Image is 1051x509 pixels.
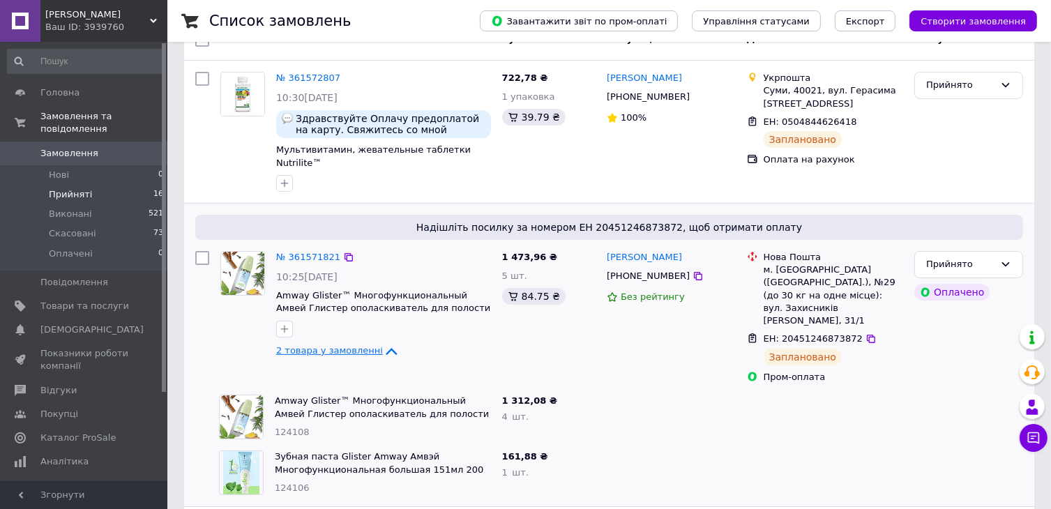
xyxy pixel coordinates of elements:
[209,13,351,29] h1: Список замовлень
[220,395,263,439] img: Фото товару
[7,49,165,74] input: Пошук
[502,73,548,83] span: 722,78 ₴
[764,84,904,109] div: Суми, 40021, вул. Герасима [STREET_ADDRESS]
[40,347,129,372] span: Показники роботи компанії
[275,451,483,487] a: Зубная паста Glister Amway Амвэй Многофункциональная большая 151мл 200 г
[40,300,129,312] span: Товари та послуги
[502,288,566,305] div: 84.75 ₴
[276,73,340,83] a: № 361572807
[223,451,260,494] img: Фото товару
[764,116,857,127] span: ЕН: 0504844626418
[502,252,557,262] span: 1 473,96 ₴
[40,408,78,420] span: Покупці
[764,72,904,84] div: Укрпошта
[201,220,1018,234] span: Надішліть посилку за номером ЕН 20451246873872, щоб отримати оплату
[607,251,682,264] a: [PERSON_NAME]
[49,227,96,240] span: Скасовані
[49,169,69,181] span: Нові
[40,276,108,289] span: Повідомлення
[703,16,810,26] span: Управління статусами
[276,345,400,356] a: 2 товара у замовленні
[276,92,338,103] span: 10:30[DATE]
[502,271,527,281] span: 5 шт.
[764,349,842,365] div: Заплановано
[40,384,77,397] span: Відгуки
[502,109,566,126] div: 39.79 ₴
[764,153,904,166] div: Оплата на рахунок
[276,252,340,262] a: № 361571821
[502,467,529,478] span: 1 шт.
[764,371,904,383] div: Пром-оплата
[846,16,885,26] span: Експорт
[40,324,144,336] span: [DEMOGRAPHIC_DATA]
[835,10,896,31] button: Експорт
[275,483,310,493] span: 124106
[621,291,685,302] span: Без рейтингу
[275,395,489,432] a: Amway Glister™ Многофункциональный Амвей Глистер ополаскиватель для полости рта, 72мл
[764,333,863,344] span: ЕН: 20451246873872
[276,290,490,326] a: Amway Glister™ Многофункциональный Амвей Глистер ополаскиватель для полости рта, 72мл
[158,169,163,181] span: 0
[914,284,990,301] div: Оплачено
[282,113,293,124] img: :speech_balloon:
[1020,424,1048,452] button: Чат з покупцем
[764,131,842,148] div: Заплановано
[45,21,167,33] div: Ваш ID: 3939760
[502,451,548,462] span: 161,88 ₴
[621,112,647,123] span: 100%
[921,16,1026,26] span: Створити замовлення
[49,248,93,260] span: Оплачені
[275,427,310,437] span: 124108
[220,72,265,116] a: Фото товару
[153,227,163,240] span: 73
[909,10,1037,31] button: Створити замовлення
[45,8,150,21] span: Еко лавка
[49,188,92,201] span: Прийняті
[491,15,667,27] span: Завантажити звіт по пром-оплаті
[764,264,904,327] div: м. [GEOGRAPHIC_DATA] ([GEOGRAPHIC_DATA].), №29 (до 30 кг на одне місце): вул. Захисників [PERSON_...
[153,188,163,201] span: 16
[149,208,163,220] span: 521
[221,252,264,295] img: Фото товару
[276,144,471,168] a: Мультивитамин, жевательные таблетки Nutrilite™
[276,346,383,356] span: 2 товара у замовленні
[480,10,678,31] button: Завантажити звіт по пром-оплаті
[926,78,995,93] div: Прийнято
[604,267,693,285] div: [PHONE_NUMBER]
[158,248,163,260] span: 0
[764,251,904,264] div: Нова Пошта
[276,271,338,282] span: 10:25[DATE]
[926,257,995,272] div: Прийнято
[607,72,682,85] a: [PERSON_NAME]
[220,251,265,296] a: Фото товару
[49,208,92,220] span: Виконані
[40,147,98,160] span: Замовлення
[40,479,129,504] span: Управління сайтом
[692,10,821,31] button: Управління статусами
[895,15,1037,26] a: Створити замовлення
[40,86,80,99] span: Головна
[221,73,264,116] img: Фото товару
[502,411,529,422] span: 4 шт.
[40,110,167,135] span: Замовлення та повідомлення
[604,88,693,106] div: [PHONE_NUMBER]
[502,395,557,406] span: 1 312,08 ₴
[40,455,89,468] span: Аналітика
[502,91,555,102] span: 1 упаковка
[296,113,485,135] span: Здравствуйте Оплачу предоплатой на карту. Свяжитесь со мной
[40,432,116,444] span: Каталог ProSale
